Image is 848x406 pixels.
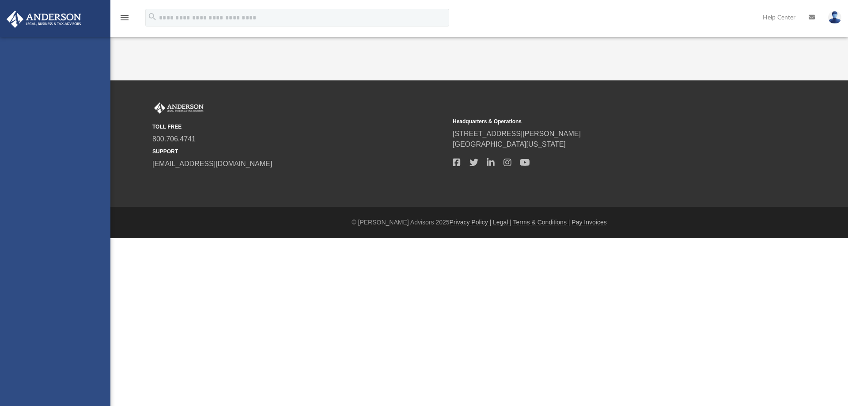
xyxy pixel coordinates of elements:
small: Headquarters & Operations [453,118,747,125]
div: © [PERSON_NAME] Advisors 2025 [110,218,848,227]
a: 800.706.4741 [152,135,196,143]
a: [GEOGRAPHIC_DATA][US_STATE] [453,140,566,148]
small: SUPPORT [152,148,447,156]
i: search [148,12,157,22]
a: Pay Invoices [572,219,606,226]
a: Terms & Conditions | [513,219,570,226]
a: [STREET_ADDRESS][PERSON_NAME] [453,130,581,137]
a: menu [119,17,130,23]
img: User Pic [828,11,841,24]
img: Anderson Advisors Platinum Portal [4,11,84,28]
i: menu [119,12,130,23]
img: Anderson Advisors Platinum Portal [152,102,205,114]
a: Legal | [493,219,511,226]
a: Privacy Policy | [450,219,492,226]
small: TOLL FREE [152,123,447,131]
a: [EMAIL_ADDRESS][DOMAIN_NAME] [152,160,272,167]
